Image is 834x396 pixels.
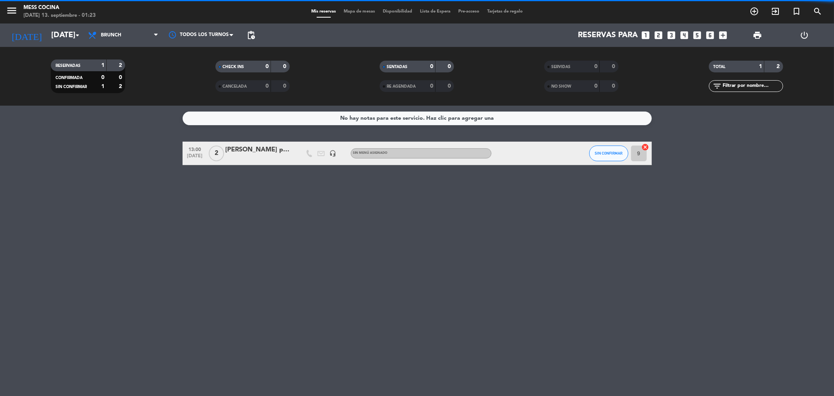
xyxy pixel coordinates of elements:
i: looks_one [641,30,651,40]
span: CANCELADA [222,85,247,88]
strong: 2 [119,84,124,89]
strong: 0 [119,75,124,80]
span: TOTAL [714,65,726,69]
strong: 0 [448,64,452,69]
i: arrow_drop_down [73,31,82,40]
span: SERVIDAS [551,65,570,69]
strong: 1 [101,63,104,68]
span: SIN CONFIRMAR [595,151,622,155]
i: cancel [642,143,649,151]
i: filter_list [713,81,722,91]
span: RE AGENDADA [387,85,416,88]
span: 13:00 [185,144,205,153]
span: Tarjetas de regalo [483,9,527,14]
span: pending_actions [246,31,256,40]
i: menu [6,5,18,16]
div: Mess Cocina [23,4,96,12]
strong: 0 [448,83,452,89]
span: RESERVADAS [56,64,81,68]
span: NO SHOW [551,85,571,88]
strong: 0 [265,64,269,69]
strong: 0 [594,64,597,69]
i: power_settings_new [800,31,809,40]
span: SENTADAS [387,65,407,69]
span: Lista de Espera [416,9,454,14]
span: SIN CONFIRMAR [56,85,87,89]
button: menu [6,5,18,19]
strong: 0 [283,64,288,69]
span: Disponibilidad [379,9,416,14]
i: looks_two [654,30,664,40]
strong: 0 [612,83,617,89]
span: Pre-acceso [454,9,483,14]
button: SIN CONFIRMAR [589,146,628,161]
span: Brunch [101,32,121,38]
strong: 0 [101,75,104,80]
span: 2 [209,146,224,161]
span: CONFIRMADA [56,76,83,80]
strong: 1 [759,64,762,69]
i: [DATE] [6,27,47,44]
i: turned_in_not [792,7,801,16]
strong: 0 [594,83,597,89]
i: search [813,7,822,16]
strong: 0 [283,83,288,89]
i: looks_5 [692,30,703,40]
strong: 0 [265,83,269,89]
span: print [753,31,762,40]
strong: 2 [777,64,781,69]
strong: 2 [119,63,124,68]
span: [DATE] [185,153,205,162]
div: No hay notas para este servicio. Haz clic para agregar una [340,114,494,123]
span: Mis reservas [307,9,340,14]
div: [PERSON_NAME] prensa [226,145,292,155]
i: add_box [718,30,728,40]
i: looks_4 [680,30,690,40]
i: headset_mic [330,150,337,157]
div: LOG OUT [781,23,828,47]
span: Reservas para [578,31,638,40]
input: Filtrar por nombre... [722,82,783,90]
i: looks_6 [705,30,716,40]
strong: 0 [430,83,433,89]
strong: 0 [612,64,617,69]
i: add_circle_outline [750,7,759,16]
span: CHECK INS [222,65,244,69]
strong: 1 [101,84,104,89]
span: Sin menú asignado [353,151,388,155]
strong: 0 [430,64,433,69]
div: [DATE] 13. septiembre - 01:23 [23,12,96,20]
i: exit_to_app [771,7,780,16]
span: Mapa de mesas [340,9,379,14]
i: looks_3 [667,30,677,40]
